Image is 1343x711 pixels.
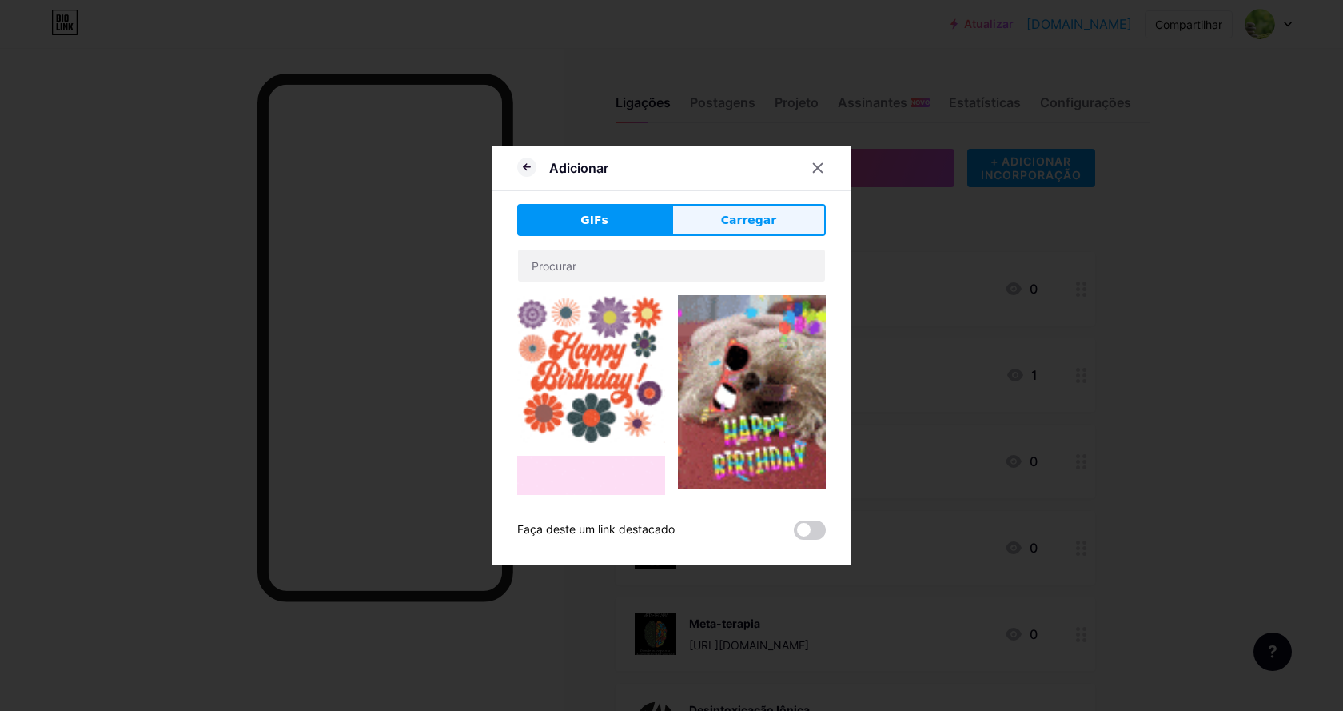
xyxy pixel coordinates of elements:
[678,295,826,489] img: Gihpy
[518,250,825,282] input: Procurar
[549,160,608,176] font: Adicionar
[517,522,675,536] font: Faça deste um link destacado
[671,204,826,236] button: Carregar
[580,214,608,226] font: GIFs
[517,204,671,236] button: GIFs
[517,295,665,443] img: Gihpy
[721,214,776,226] font: Carregar
[517,456,665,604] img: Gihpy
